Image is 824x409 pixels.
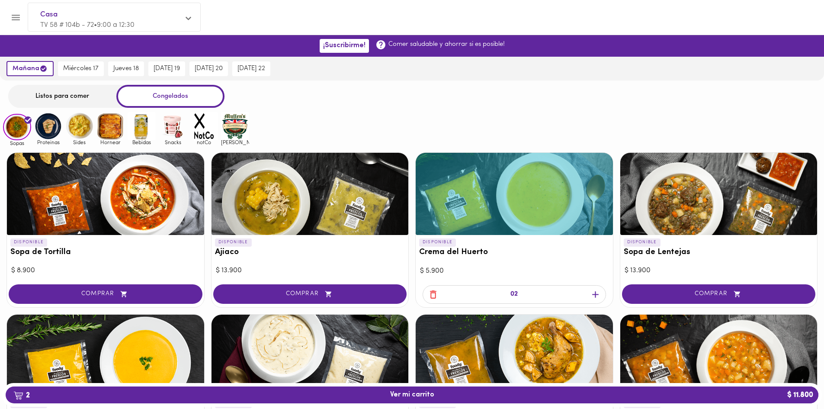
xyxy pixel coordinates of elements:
[420,266,609,276] div: $ 5.900
[96,139,125,145] span: Hornear
[19,290,192,298] span: COMPRAR
[159,139,187,145] span: Snacks
[221,112,249,140] img: mullens
[212,153,409,235] div: Ajiaco
[620,315,818,397] div: Sopa de Garbanzo
[8,390,35,401] b: 2
[625,266,813,276] div: $ 13.900
[624,248,814,257] h3: Sopa de Lentejas
[633,290,805,298] span: COMPRAR
[419,238,456,246] p: DISPONIBLE
[34,139,62,145] span: Proteinas
[116,85,224,108] div: Congelados
[96,112,125,140] img: Hornear
[510,290,518,300] p: 02
[419,248,609,257] h3: Crema del Huerto
[148,61,185,76] button: [DATE] 19
[224,290,396,298] span: COMPRAR
[6,386,818,403] button: 2Ver mi carrito$ 11.800
[215,238,252,246] p: DISPONIBLE
[416,315,613,397] div: Sancocho Valluno
[416,153,613,235] div: Crema del Huerto
[622,284,816,304] button: COMPRAR
[5,7,26,28] button: Menu
[232,61,270,76] button: [DATE] 22
[3,140,31,146] span: Sopas
[154,65,180,73] span: [DATE] 19
[40,9,180,20] span: Casa
[6,61,54,76] button: mañana
[113,65,139,73] span: jueves 18
[159,112,187,140] img: Snacks
[189,61,228,76] button: [DATE] 20
[624,238,660,246] p: DISPONIBLE
[13,391,23,400] img: cart.png
[320,39,369,52] button: ¡Suscribirme!
[65,112,93,140] img: Sides
[620,153,818,235] div: Sopa de Lentejas
[7,153,204,235] div: Sopa de Tortilla
[7,315,204,397] div: Crema de Zanahoria & Jengibre
[390,391,434,399] span: Ver mi carrito
[11,266,200,276] div: $ 8.900
[237,65,265,73] span: [DATE] 22
[40,22,135,29] span: TV 58 # 104b - 72 • 9:00 a 12:30
[10,238,47,246] p: DISPONIBLE
[388,40,505,49] p: Comer saludable y ahorrar si es posible!
[128,139,156,145] span: Bebidas
[10,248,201,257] h3: Sopa de Tortilla
[108,61,144,76] button: jueves 18
[8,85,116,108] div: Listos para comer
[34,112,62,140] img: Proteinas
[212,315,409,397] div: Crema de cebolla
[65,139,93,145] span: Sides
[58,61,104,76] button: miércoles 17
[13,64,48,73] span: mañana
[190,112,218,140] img: notCo
[63,65,99,73] span: miércoles 17
[221,139,249,145] span: [PERSON_NAME]
[9,284,202,304] button: COMPRAR
[190,139,218,145] span: notCo
[195,65,223,73] span: [DATE] 20
[3,114,31,141] img: Sopas
[774,359,815,400] iframe: Messagebird Livechat Widget
[323,42,366,50] span: ¡Suscribirme!
[213,284,407,304] button: COMPRAR
[215,248,405,257] h3: Ajiaco
[216,266,404,276] div: $ 13.900
[128,112,156,140] img: Bebidas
